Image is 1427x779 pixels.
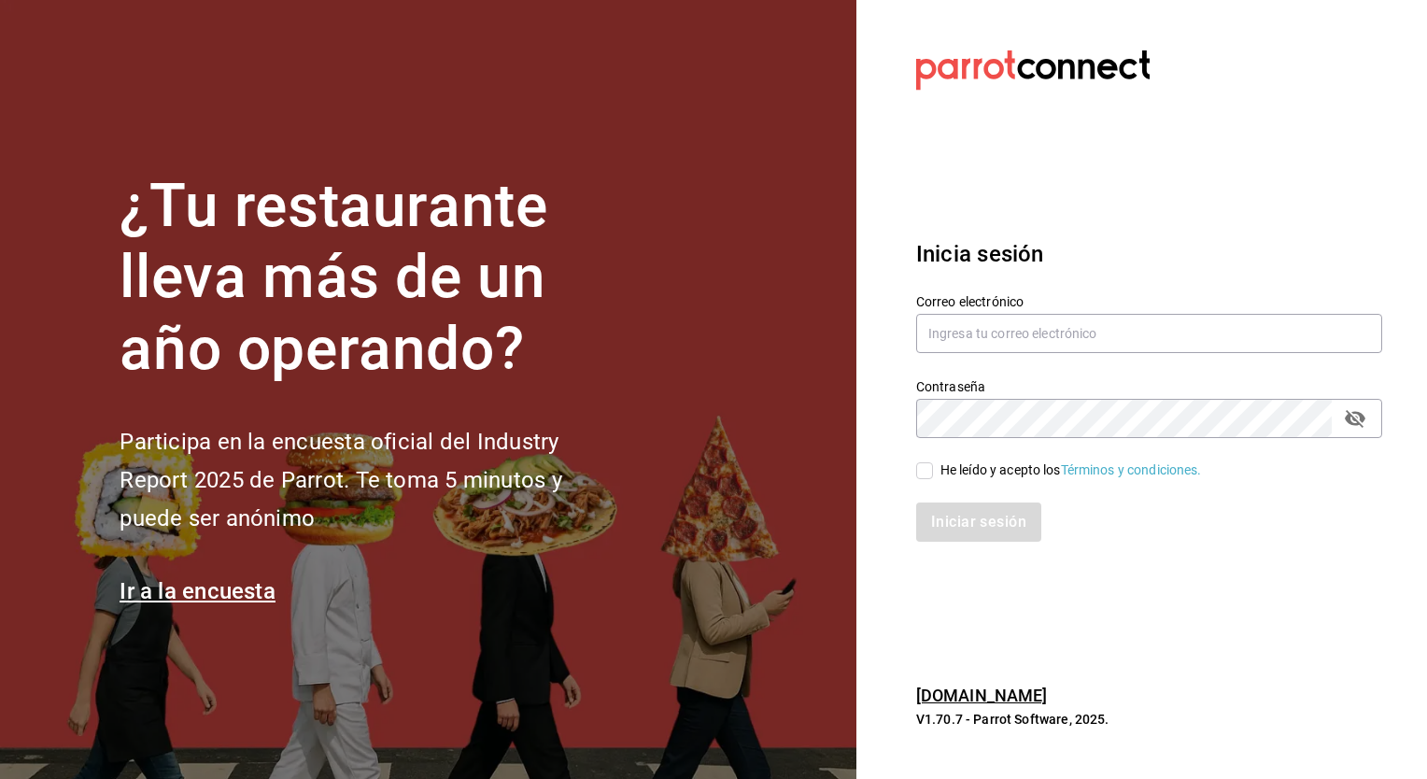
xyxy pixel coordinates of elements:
h1: ¿Tu restaurante lleva más de un año operando? [120,171,624,386]
label: Contraseña [916,379,1382,392]
p: V1.70.7 - Parrot Software, 2025. [916,710,1382,729]
div: He leído y acepto los [940,460,1202,480]
a: Ir a la encuesta [120,578,276,604]
h3: Inicia sesión [916,237,1382,271]
button: passwordField [1339,403,1371,434]
h2: Participa en la encuesta oficial del Industry Report 2025 de Parrot. Te toma 5 minutos y puede se... [120,423,624,537]
a: Términos y condiciones. [1061,462,1202,477]
a: [DOMAIN_NAME] [916,686,1048,705]
input: Ingresa tu correo electrónico [916,314,1382,353]
label: Correo electrónico [916,294,1382,307]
